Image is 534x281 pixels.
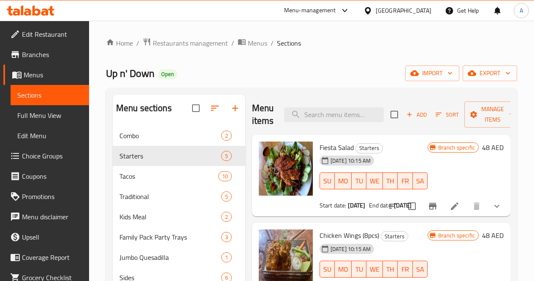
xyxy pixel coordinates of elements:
[222,132,231,140] span: 2
[119,151,221,161] div: Starters
[158,71,177,78] span: Open
[119,232,221,242] span: Family Pack Party Trays
[383,196,403,216] button: sort-choices
[113,166,245,186] div: Tacos10
[520,6,523,15] span: A
[335,172,352,189] button: MO
[370,263,379,276] span: WE
[398,261,412,278] button: FR
[222,213,231,221] span: 2
[106,64,155,83] span: Up n' Down
[271,38,274,48] li: /
[17,90,82,100] span: Sections
[401,175,409,187] span: FR
[119,171,218,181] span: Tacos
[383,261,398,278] button: TH
[492,201,502,211] svg: Show Choices
[3,186,89,207] a: Promotions
[356,143,382,153] span: Starters
[320,141,354,154] span: Fiesta Salad
[225,98,245,118] button: Add section
[327,157,374,165] span: [DATE] 10:15 AM
[119,131,221,141] span: Combo
[352,261,366,278] button: TU
[221,131,232,141] div: items
[370,175,379,187] span: WE
[113,247,245,267] div: Jumbo Quesadilla1
[119,252,221,262] span: Jumbo Quesadilla
[11,85,89,105] a: Sections
[435,144,478,152] span: Branch specific
[119,191,221,202] span: Traditional
[113,125,245,146] div: Combo2
[221,151,232,161] div: items
[401,263,409,276] span: FR
[17,131,82,141] span: Edit Menu
[469,68,510,79] span: export
[338,175,348,187] span: MO
[463,65,517,81] button: export
[386,263,394,276] span: TH
[136,38,139,48] li: /
[434,108,461,121] button: Sort
[403,108,430,121] button: Add
[222,193,231,201] span: 5
[222,152,231,160] span: 5
[366,172,383,189] button: WE
[3,44,89,65] a: Branches
[22,171,82,181] span: Coupons
[430,108,464,121] span: Sort items
[413,261,428,278] button: SA
[327,245,374,253] span: [DATE] 10:15 AM
[113,146,245,166] div: Starters5
[3,24,89,44] a: Edit Restaurant
[320,261,335,278] button: SU
[323,175,331,187] span: SU
[403,197,421,215] span: Select to update
[219,172,231,180] span: 10
[320,172,335,189] button: SU
[405,110,428,120] span: Add
[231,38,234,48] li: /
[221,252,232,262] div: items
[11,105,89,125] a: Full Menu View
[221,191,232,202] div: items
[3,166,89,186] a: Coupons
[471,104,514,125] span: Manage items
[24,70,82,80] span: Menus
[22,212,82,222] span: Menu disclaimer
[113,186,245,207] div: Traditional5
[482,142,504,153] h6: 48 AED
[248,38,267,48] span: Menus
[416,175,424,187] span: SA
[277,38,301,48] span: Sections
[22,49,82,60] span: Branches
[398,172,412,189] button: FR
[153,38,228,48] span: Restaurants management
[22,232,82,242] span: Upsell
[119,212,221,222] div: Kids Meal
[284,5,336,16] div: Menu-management
[113,207,245,227] div: Kids Meal2
[3,146,89,166] a: Choice Groups
[352,172,366,189] button: TU
[413,172,428,189] button: SA
[366,261,383,278] button: WE
[238,38,267,49] a: Menus
[22,191,82,202] span: Promotions
[3,65,89,85] a: Menus
[320,229,379,242] span: Chicken Wings (8pcs)
[464,101,521,128] button: Manage items
[487,196,507,216] button: show more
[252,102,274,127] h2: Menu items
[3,227,89,247] a: Upsell
[436,110,459,120] span: Sort
[405,65,459,81] button: import
[338,263,348,276] span: MO
[355,263,363,276] span: TU
[450,201,460,211] a: Edit menu item
[222,233,231,241] span: 3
